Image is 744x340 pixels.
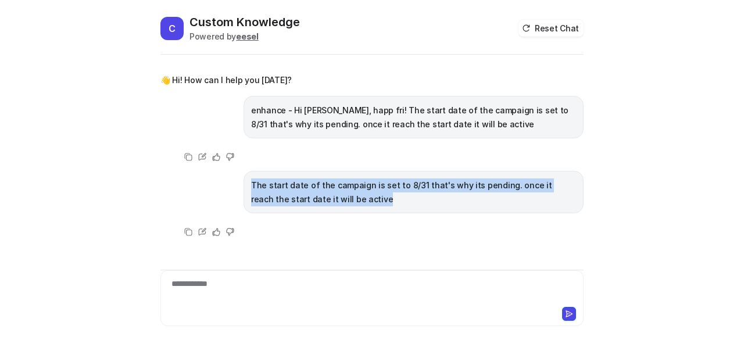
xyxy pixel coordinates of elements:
[518,20,584,37] button: Reset Chat
[189,14,300,30] h2: Custom Knowledge
[160,17,184,40] span: C
[236,31,259,41] b: eesel
[251,103,576,131] p: enhance - Hi [PERSON_NAME], happ fri! The start date of the campaign is set to 8/31 that's why it...
[160,73,292,87] p: 👋 Hi! How can I help you [DATE]?
[189,30,300,42] div: Powered by
[251,178,576,206] p: The start date of the campaign is set to 8/31 that's why its pending. once it reach the start dat...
